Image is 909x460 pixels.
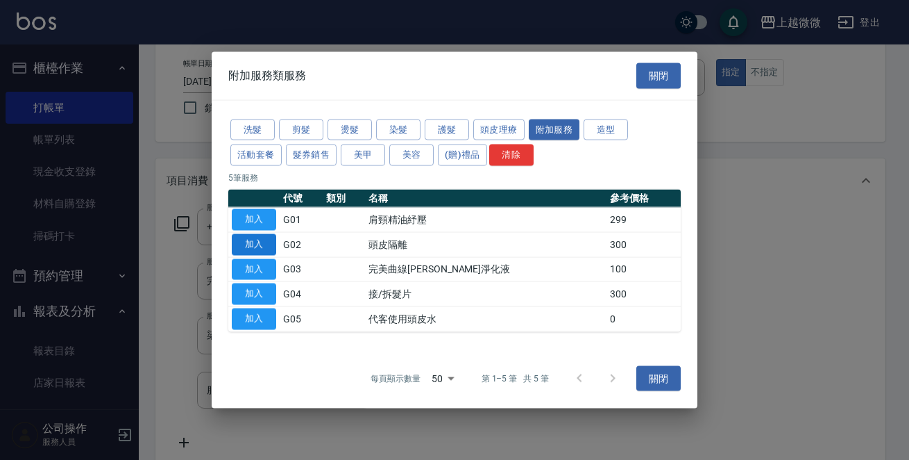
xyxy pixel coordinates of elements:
button: 加入 [232,309,276,330]
button: 護髮 [425,119,469,140]
td: G03 [280,257,323,282]
td: G05 [280,306,323,331]
button: 活動套餐 [230,145,282,166]
p: 每頁顯示數量 [371,372,420,384]
td: G04 [280,281,323,306]
button: 造型 [584,119,628,140]
button: 加入 [232,233,276,255]
button: 髮券銷售 [286,145,337,166]
button: (贈)禮品 [438,145,487,166]
td: 100 [606,257,681,282]
td: 完美曲線[PERSON_NAME]淨化液 [365,257,606,282]
th: 類別 [323,190,366,208]
th: 參考價格 [606,190,681,208]
span: 附加服務類服務 [228,69,306,83]
button: 美甲 [341,145,385,166]
button: 染髮 [376,119,420,140]
td: 肩頸精油紓壓 [365,207,606,232]
th: 名稱 [365,190,606,208]
button: 美容 [389,145,434,166]
button: 附加服務 [529,119,580,140]
td: G01 [280,207,323,232]
button: 加入 [232,258,276,280]
th: 代號 [280,190,323,208]
td: 300 [606,232,681,257]
td: 0 [606,306,681,331]
button: 關閉 [636,63,681,89]
td: 299 [606,207,681,232]
button: 關閉 [636,365,681,391]
button: 清除 [489,145,534,166]
button: 燙髮 [328,119,372,140]
p: 第 1–5 筆 共 5 筆 [482,372,549,384]
td: 接/拆髮片 [365,281,606,306]
td: 頭皮隔離 [365,232,606,257]
button: 加入 [232,284,276,305]
div: 50 [426,359,459,397]
td: 代客使用頭皮水 [365,306,606,331]
p: 5 筆服務 [228,172,681,184]
button: 頭皮理療 [473,119,525,140]
button: 剪髮 [279,119,323,140]
td: 300 [606,281,681,306]
button: 洗髮 [230,119,275,140]
button: 加入 [232,209,276,231]
td: G02 [280,232,323,257]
